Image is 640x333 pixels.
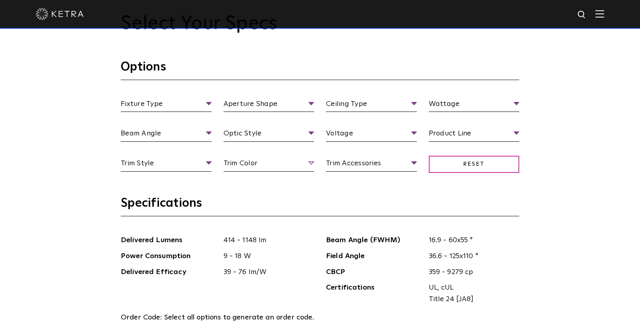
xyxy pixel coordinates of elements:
[224,128,314,142] span: Optic Style
[121,158,212,172] span: Trim Style
[423,266,520,278] span: 359 - 9279 cp
[429,98,520,112] span: Wattage
[224,158,314,172] span: Trim Color
[326,266,423,278] span: CBCP
[326,128,417,142] span: Voltage
[121,98,212,112] span: Fixture Type
[164,314,314,321] span: Select all options to generate an order code.
[326,251,423,262] span: Field Angle
[218,235,314,246] span: 414 - 1148 lm
[121,235,218,246] span: Delivered Lumens
[36,8,84,20] img: ketra-logo-2019-white
[121,266,218,278] span: Delivered Efficacy
[224,98,314,112] span: Aperture Shape
[121,314,162,321] span: Order Code:
[577,10,587,20] img: search icon
[121,251,218,262] span: Power Consumption
[121,196,519,216] h3: Specifications
[218,251,314,262] span: 9 - 18 W
[429,294,514,305] span: Title 24 [JA8]
[423,251,520,262] span: 36.6 - 125x110 °
[595,10,604,18] img: Hamburger%20Nav.svg
[326,98,417,112] span: Ceiling Type
[429,128,520,142] span: Product Line
[121,128,212,142] span: Beam Angle
[423,235,520,246] span: 16.9 - 60x55 °
[218,266,314,278] span: 39 - 76 lm/W
[429,282,514,294] span: UL, cUL
[121,59,519,80] h3: Options
[326,158,417,172] span: Trim Accessories
[429,156,520,173] span: Reset
[326,282,423,305] span: Certifications
[326,235,423,246] span: Beam Angle (FWHM)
